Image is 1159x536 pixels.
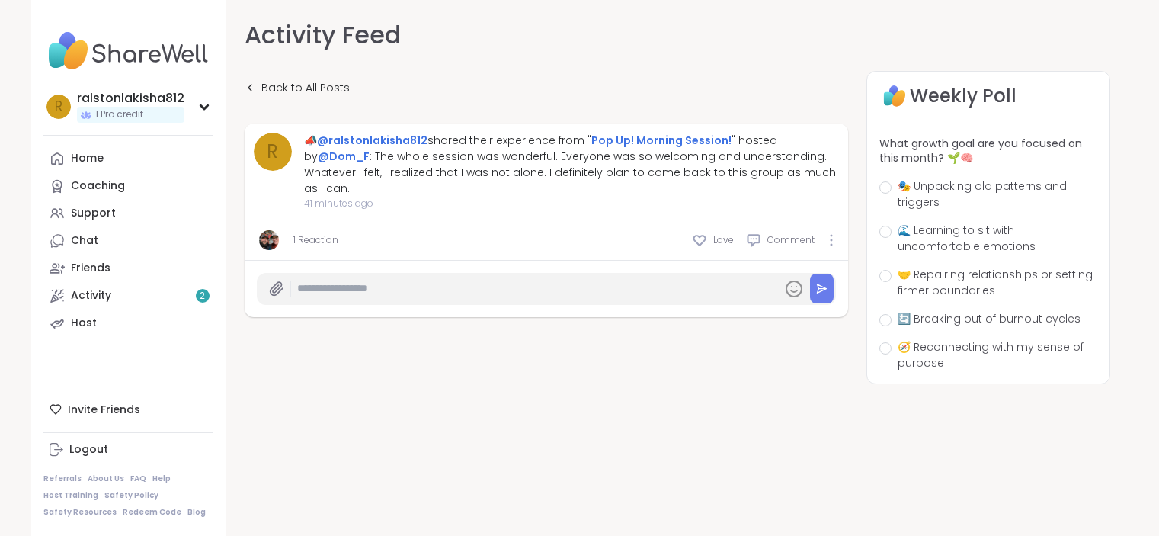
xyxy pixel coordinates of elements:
[71,206,116,221] div: Support
[71,288,111,303] div: Activity
[77,90,184,107] div: ralstonlakisha812
[304,133,839,197] div: 📣 shared their experience from " " hosted by : The whole session was wonderful. Everyone was so w...
[88,473,124,484] a: About Us
[104,490,158,501] a: Safety Policy
[69,442,108,457] div: Logout
[200,290,205,303] span: 2
[123,507,181,518] a: Redeem Code
[591,133,732,148] a: Pop Up! Morning Session!
[43,282,213,310] a: Activity2
[879,136,1097,166] h3: What growth goal are you focused on this month? 🌱🧠
[245,71,350,105] a: Back to All Posts
[43,145,213,172] a: Home
[43,255,213,282] a: Friends
[152,473,171,484] a: Help
[95,108,143,121] span: 1 Pro credit
[71,151,104,166] div: Home
[259,230,279,250] img: Dom_F
[304,197,839,210] span: 41 minutes ago
[713,233,734,247] span: Love
[898,339,1097,371] span: 🧭 Reconnecting with my sense of purpose
[254,133,292,171] a: r
[318,149,370,164] a: @Dom_F
[910,83,1017,109] h4: Weekly Poll
[130,473,146,484] a: FAQ
[71,233,98,249] div: Chat
[71,316,97,331] div: Host
[879,81,910,111] img: Well Logo
[43,490,98,501] a: Host Training
[293,233,338,247] a: 1 Reaction
[187,507,206,518] a: Blog
[71,178,125,194] div: Coaching
[43,310,213,337] a: Host
[43,396,213,423] div: Invite Friends
[43,24,213,78] img: ShareWell Nav Logo
[43,507,117,518] a: Safety Resources
[317,133,427,148] a: @ralstonlakisha812
[43,436,213,464] a: Logout
[898,178,1097,210] span: 🎭 Unpacking old patterns and triggers
[43,473,82,484] a: Referrals
[261,80,350,96] span: Back to All Posts
[43,227,213,255] a: Chat
[898,223,1097,255] span: 🌊 Learning to sit with uncomfortable emotions
[267,138,278,165] span: r
[43,172,213,200] a: Coaching
[245,18,401,53] h3: Activity Feed
[43,200,213,227] a: Support
[767,233,815,247] span: Comment
[71,261,110,276] div: Friends
[898,311,1081,327] span: 🔄 Breaking out of burnout cycles
[898,267,1097,299] span: 🤝 Repairing relationships or setting firmer boundaries
[55,97,62,117] span: r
